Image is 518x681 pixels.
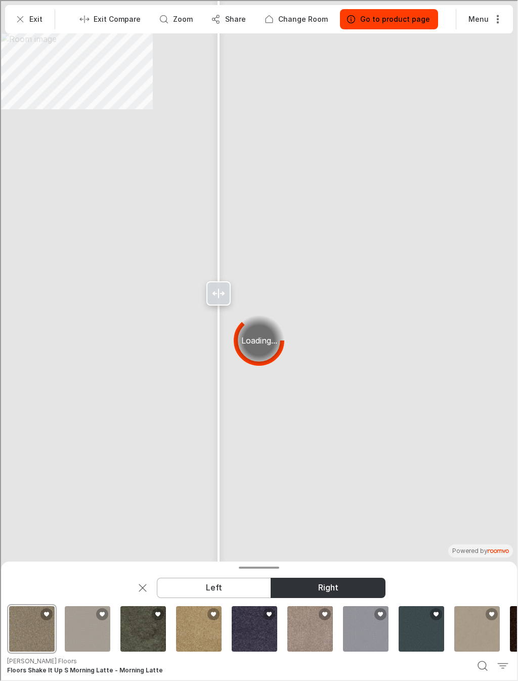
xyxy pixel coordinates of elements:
[339,8,437,28] button: Go to product page
[318,607,330,619] button: Add Floors Roll Special Xv375 Aloe to favorites
[429,607,441,619] button: Add Floors Thats Right St Lucia Skies to favorites
[359,13,429,23] p: Go to product page
[6,603,56,653] div: Floors Shake It Up S Morning Latte
[233,314,283,365] div: Loading...
[340,603,390,653] div: Floors Dyersburg Classic 15 Silver Bay
[471,655,492,675] button: Search products
[151,607,163,619] button: Add Floors Roll Special Xv375 Hedges to favorites
[4,655,467,674] button: Show details for Floors Shake It Up S Morning Latte
[224,13,245,23] p: Share
[451,545,508,555] p: Powered by
[173,603,223,653] div: Floors Enduring Comfort II Taffeta
[8,8,50,28] button: Exit
[270,577,384,597] button: Select right canvas
[229,603,278,653] div: On Shelf North Shore II Denim
[204,8,253,28] button: Share
[262,607,274,619] button: Add On Shelf North Shore II Denim to favorites
[132,577,152,597] button: Exit Compare
[172,13,192,23] p: Zoom
[277,13,327,23] p: Change Room
[62,603,111,653] div: Floors Simply The Best Elevated I Silver Mist
[93,13,140,23] p: Exit Compare
[373,607,385,619] button: Add Floors Dyersburg Classic 15 Silver Bay to favorites
[451,603,501,653] div: Floors SFA Find Your Comfort Ns II My Haven S
[95,607,107,619] button: Add Floors Simply The Best Elevated I Silver Mist to favorites
[39,607,52,619] button: Add Floors Shake It Up S Morning Latte to favorites
[492,655,512,675] button: Filter products
[6,656,76,665] p: [PERSON_NAME] Floors
[487,548,508,552] img: roomvo_wordmark.svg
[117,603,167,653] div: Floors Roll Special Xv375 Hedges
[152,8,200,28] button: Zoom room image
[206,607,219,619] button: Add Floors Enduring Comfort II Taffeta to favorites
[257,8,335,28] button: Change Room
[396,603,445,653] div: Floors Thats Right St Lucia Skies
[451,545,508,555] div: The visualizer is powered by Roomvo.
[284,603,334,653] div: Floors Roll Special Xv375 Aloe
[459,8,508,28] button: More actions
[156,577,270,597] button: Select left canvas
[72,8,148,28] button: Exit compare mode
[6,665,464,674] h6: Floors Shake It Up S Morning Latte - Morning Latte
[28,13,41,23] p: Exit
[485,607,497,619] button: Add Floors SFA Find Your Comfort Ns II My Haven S to favorites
